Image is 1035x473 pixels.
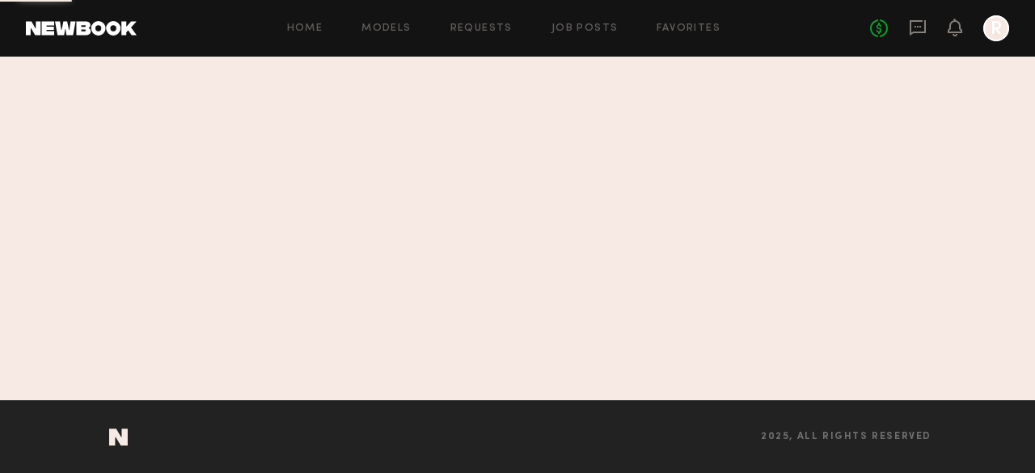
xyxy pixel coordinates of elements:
[361,23,411,34] a: Models
[551,23,619,34] a: Job Posts
[287,23,323,34] a: Home
[450,23,513,34] a: Requests
[761,432,931,442] span: 2025, all rights reserved
[983,15,1009,41] a: R
[657,23,720,34] a: Favorites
